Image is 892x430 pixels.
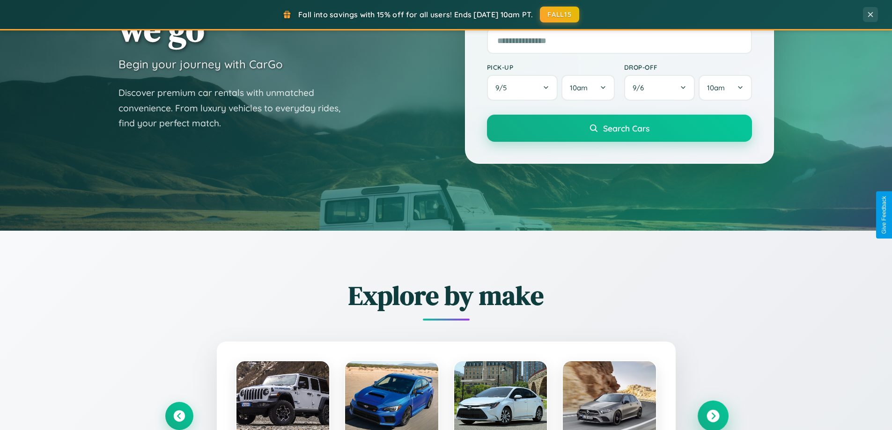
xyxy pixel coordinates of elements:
[561,75,614,101] button: 10am
[603,123,649,133] span: Search Cars
[707,83,725,92] span: 10am
[118,85,353,131] p: Discover premium car rentals with unmatched convenience. From luxury vehicles to everyday rides, ...
[540,7,579,22] button: FALL15
[624,63,752,71] label: Drop-off
[118,57,283,71] h3: Begin your journey with CarGo
[633,83,649,92] span: 9 / 6
[495,83,511,92] span: 9 / 5
[165,277,727,313] h2: Explore by make
[570,83,588,92] span: 10am
[624,75,695,101] button: 9/6
[487,63,615,71] label: Pick-up
[487,75,558,101] button: 9/5
[881,196,887,234] div: Give Feedback
[699,75,752,101] button: 10am
[298,10,533,19] span: Fall into savings with 15% off for all users! Ends [DATE] 10am PT.
[487,115,752,142] button: Search Cars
